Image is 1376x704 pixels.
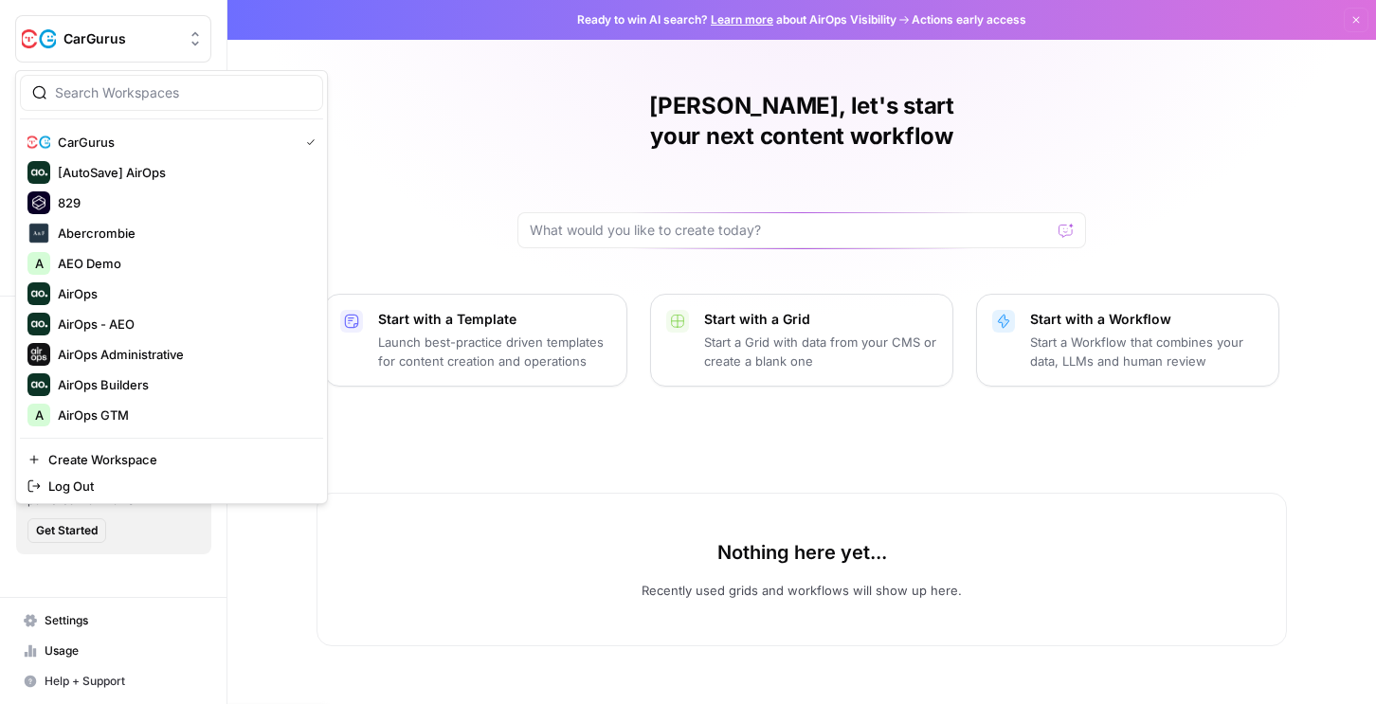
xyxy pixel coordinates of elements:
p: Recently used grids and workflows will show up here. [642,581,962,600]
button: Start with a TemplateLaunch best-practice driven templates for content creation and operations [324,294,627,387]
input: Search Workspaces [55,83,311,102]
span: AirOps Builders [58,375,308,394]
button: Workspace: CarGurus [15,15,211,63]
span: Actions early access [912,11,1026,28]
a: Settings [15,605,211,636]
span: Create Workspace [48,450,308,469]
img: [AutoSave] AirOps Logo [27,161,50,184]
a: Create Workspace [20,446,323,473]
span: [AutoSave] AirOps [58,163,308,182]
h1: [PERSON_NAME], let's start your next content workflow [517,91,1086,152]
span: AirOps GTM [58,406,308,424]
p: Start with a Grid [704,310,937,329]
p: Start a Workflow that combines your data, LLMs and human review [1030,333,1263,370]
button: Start with a WorkflowStart a Workflow that combines your data, LLMs and human review [976,294,1279,387]
span: AirOps - AEO [58,315,308,334]
span: Usage [45,642,203,659]
p: Start a Grid with data from your CMS or create a blank one [704,333,937,370]
p: Launch best-practice driven templates for content creation and operations [378,333,611,370]
span: Ready to win AI search? about AirOps Visibility [577,11,896,28]
p: Nothing here yet... [717,539,887,566]
span: AEO Demo [58,254,308,273]
span: A [35,406,44,424]
p: Start with a Template [378,310,611,329]
img: 829 Logo [27,191,50,214]
img: AirOps - AEO Logo [27,313,50,335]
a: Log Out [20,473,323,499]
button: Start with a GridStart a Grid with data from your CMS or create a blank one [650,294,953,387]
span: CarGurus [63,29,178,48]
img: AirOps Administrative Logo [27,343,50,366]
span: Abercrombie [58,224,308,243]
span: AirOps [58,284,308,303]
span: A [35,254,44,273]
p: Start with a Workflow [1030,310,1263,329]
img: AirOps Logo [27,282,50,305]
span: Settings [45,612,203,629]
span: Log Out [48,477,308,496]
img: CarGurus Logo [27,131,50,153]
span: Get Started [36,522,98,539]
img: AirOps Builders Logo [27,373,50,396]
span: 829 [58,193,308,212]
input: What would you like to create today? [530,221,1051,240]
img: CarGurus Logo [22,22,56,56]
a: Learn more [711,12,773,27]
span: Help + Support [45,673,203,690]
span: AirOps Administrative [58,345,308,364]
button: Get Started [27,518,106,543]
button: Help + Support [15,666,211,696]
a: Usage [15,636,211,666]
div: Workspace: CarGurus [15,70,328,504]
span: CarGurus [58,133,291,152]
img: Abercrombie Logo [27,222,50,244]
